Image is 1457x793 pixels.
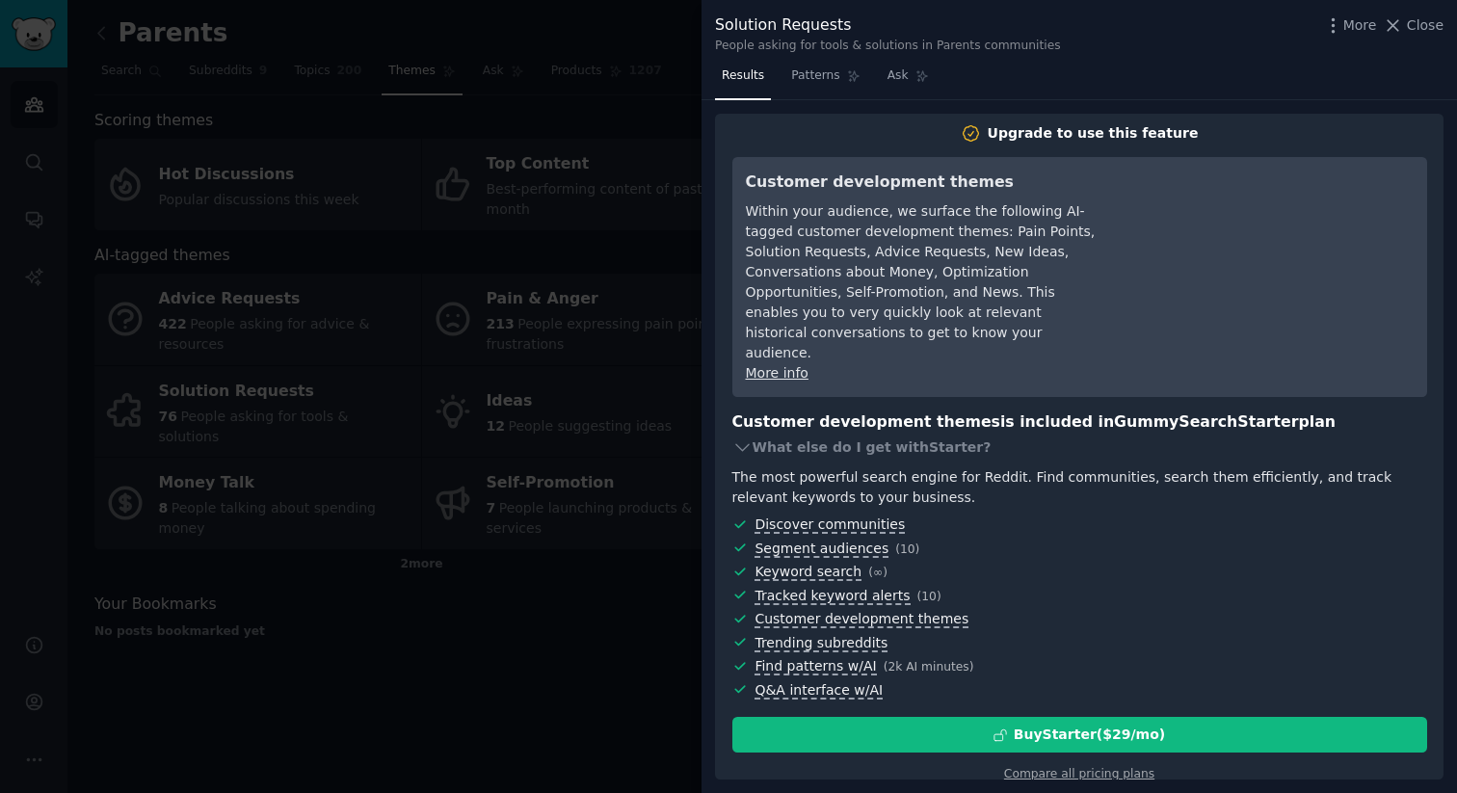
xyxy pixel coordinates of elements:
[715,61,771,100] a: Results
[1343,15,1377,36] span: More
[715,13,1061,38] div: Solution Requests
[755,635,887,652] span: Trending subreddits
[755,658,876,675] span: Find patterns w/AI
[732,467,1427,508] div: The most powerful search engine for Reddit. Find communities, search them efficiently, and track ...
[1125,171,1414,315] iframe: YouTube video player
[746,201,1098,363] div: Within your audience, we surface the following AI-tagged customer development themes: Pain Points...
[755,682,883,700] span: Q&A interface w/AI
[1383,15,1444,36] button: Close
[755,541,888,558] span: Segment audiences
[988,123,1199,144] div: Upgrade to use this feature
[1114,412,1298,431] span: GummySearch Starter
[887,67,909,85] span: Ask
[1323,15,1377,36] button: More
[715,38,1061,55] div: People asking for tools & solutions in Parents communities
[722,67,764,85] span: Results
[868,566,887,579] span: ( ∞ )
[755,516,905,534] span: Discover communities
[881,61,936,100] a: Ask
[746,171,1098,195] h3: Customer development themes
[1004,767,1154,780] a: Compare all pricing plans
[784,61,866,100] a: Patterns
[1407,15,1444,36] span: Close
[755,611,968,628] span: Customer development themes
[917,590,941,603] span: ( 10 )
[746,365,808,381] a: More info
[895,542,919,556] span: ( 10 )
[732,434,1427,461] div: What else do I get with Starter ?
[755,564,861,581] span: Keyword search
[732,410,1427,435] h3: Customer development themes is included in plan
[884,660,974,674] span: ( 2k AI minutes )
[755,588,910,605] span: Tracked keyword alerts
[732,717,1427,753] button: BuyStarter($29/mo)
[1014,725,1165,745] div: Buy Starter ($ 29 /mo )
[791,67,839,85] span: Patterns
